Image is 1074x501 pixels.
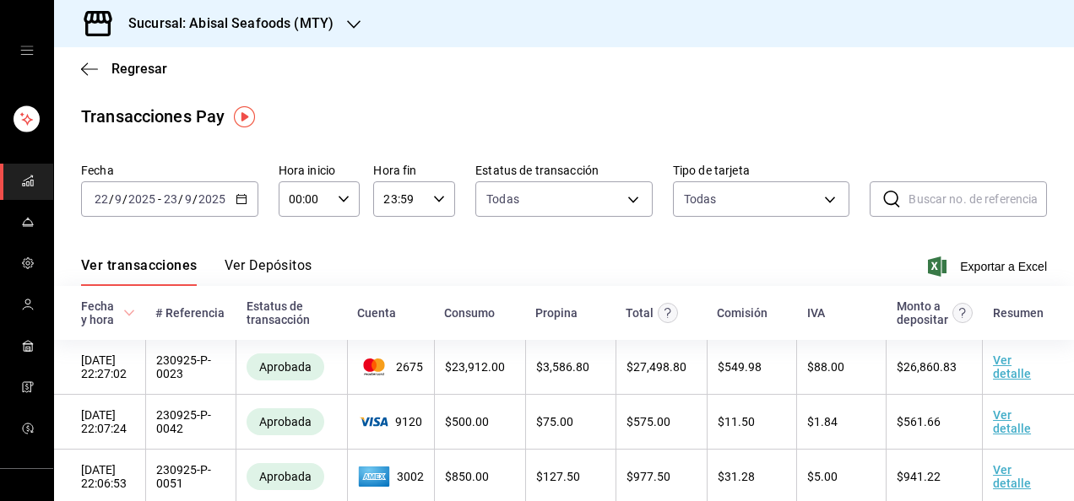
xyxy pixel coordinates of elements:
[114,192,122,206] input: --
[20,44,34,57] button: open drawer
[807,360,844,374] span: $ 88.00
[115,13,334,34] h3: Sucursal: Abisal Seafoods (MTY)
[897,415,941,428] span: $ 561.66
[279,164,361,176] label: Hora inicio
[252,470,318,483] span: Aprobada
[234,106,255,127] img: Tooltip marker
[807,306,825,320] div: IVA
[178,192,183,206] span: /
[444,306,495,320] div: Consumo
[111,61,167,77] span: Regresar
[247,463,324,490] div: Transacciones cobradas de manera exitosa.
[535,306,578,320] div: Propina
[81,299,120,326] div: Fecha y hora
[807,470,838,483] span: $ 5.00
[673,164,850,176] label: Tipo de tarjeta
[158,192,161,206] span: -
[122,192,127,206] span: /
[536,470,580,483] span: $ 127.50
[931,256,1047,277] button: Exportar a Excel
[145,340,236,395] td: 230925-P-0023
[127,192,156,206] input: ----
[536,415,573,428] span: $ 75.00
[358,463,424,490] span: 3002
[247,353,324,380] div: Transacciones cobradas de manera exitosa.
[252,360,318,374] span: Aprobada
[445,360,505,374] span: $ 23,912.00
[626,470,670,483] span: $ 977.50
[909,182,1047,216] input: Buscar no. de referencia
[94,192,109,206] input: --
[225,257,312,286] button: Ver Depósitos
[897,360,957,374] span: $ 26,860.83
[658,303,678,323] svg: Este monto equivale al total pagado por el comensal antes de aplicar Comisión e IVA.
[718,360,762,374] span: $ 549.98
[81,299,135,326] span: Fecha y hora
[145,395,236,450] td: 230925-P-0042
[155,306,225,320] div: # Referencia
[718,470,755,483] span: $ 31.28
[81,164,258,176] label: Fecha
[81,257,198,286] button: Ver transacciones
[626,360,686,374] span: $ 27,498.80
[993,463,1031,490] a: Ver detalle
[897,470,941,483] span: $ 941.22
[993,408,1031,435] a: Ver detalle
[536,360,589,374] span: $ 3,586.80
[897,299,948,326] div: Monto a depositar
[54,395,145,450] td: [DATE] 22:07:24
[163,192,178,206] input: --
[193,192,198,206] span: /
[247,299,338,326] div: Estatus de transacción
[81,61,167,77] button: Regresar
[357,306,396,320] div: Cuenta
[626,415,670,428] span: $ 575.00
[717,306,768,320] div: Comisión
[54,340,145,395] td: [DATE] 22:27:02
[718,415,755,428] span: $ 11.50
[475,164,653,176] label: Estatus de transacción
[807,415,838,428] span: $ 1.84
[81,104,225,129] div: Transacciones Pay
[81,257,312,286] div: navigation tabs
[993,353,1031,380] a: Ver detalle
[109,192,114,206] span: /
[358,415,424,428] span: 9120
[993,306,1044,320] div: Resumen
[445,415,489,428] span: $ 500.00
[184,192,193,206] input: --
[198,192,226,206] input: ----
[373,164,455,176] label: Hora fin
[445,470,489,483] span: $ 850.00
[358,358,424,375] span: 2675
[626,306,654,320] div: Total
[486,191,519,207] span: Todas
[252,415,318,428] span: Aprobada
[952,303,973,323] svg: Este es el monto resultante del total pagado menos comisión e IVA. Esta será la parte que se depo...
[684,191,717,207] div: Todas
[247,408,324,435] div: Transacciones cobradas de manera exitosa.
